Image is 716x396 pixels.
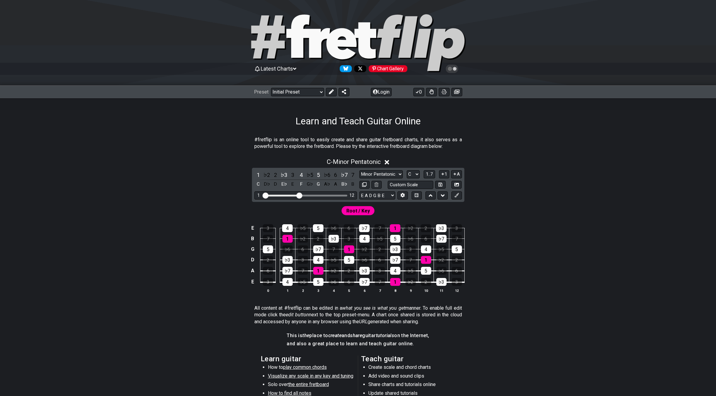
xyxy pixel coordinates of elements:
div: toggle pitch class [323,180,331,188]
div: ♭2 [329,267,339,275]
li: Share charts and tutorials online [368,381,454,390]
th: 0 [260,287,276,294]
h4: This is place to and guitar on the Internet, [287,332,429,339]
button: Move down [438,191,448,200]
div: toggle pitch class [272,180,279,188]
div: 1 [313,267,323,275]
div: ♭3 [436,224,447,232]
div: 6 [263,267,273,275]
th: 11 [434,287,449,294]
div: 2 [375,245,385,253]
div: 12 [349,193,354,198]
div: toggle pitch class [306,180,314,188]
button: Share Preset [339,88,349,96]
div: 7 [329,245,339,253]
div: ♭3 [282,256,293,264]
div: 1 [344,245,354,253]
span: play common chords [283,364,327,370]
div: ♭5 [298,278,308,286]
div: toggle scale degree [263,171,271,179]
th: 10 [418,287,434,294]
em: create [328,333,342,338]
td: E [249,276,256,288]
button: 1..7 [424,170,435,178]
div: ♭6 [436,267,447,275]
div: ♭5 [436,245,447,253]
div: ♭5 [406,267,416,275]
a: Follow #fretflip at X [352,65,366,72]
div: toggle pitch class [280,180,288,188]
td: D [249,254,256,265]
span: Visualize any scale in any key and tuning [268,373,353,379]
div: toggle pitch class [297,180,305,188]
div: 7 [406,256,416,264]
h2: Learn guitar [261,356,355,362]
th: 7 [372,287,387,294]
div: toggle pitch class [349,180,357,188]
button: Edit Tuning [397,191,408,200]
p: #fretflip is an online tool to easily create and share guitar fretboard charts, it also serves as... [254,136,462,150]
div: 5 [421,267,431,275]
button: Create image [451,88,462,96]
div: ♭6 [329,278,339,286]
div: toggle scale degree [297,171,305,179]
div: ♭7 [313,245,323,253]
em: edit button [286,312,309,318]
button: Toggle Dexterity for all fretkits [426,88,437,96]
th: 6 [357,287,372,294]
th: 2 [295,287,310,294]
button: 0 [413,88,424,96]
div: 3 [344,235,354,243]
select: Tonic/Root [407,170,420,178]
div: 6 [375,256,385,264]
div: toggle scale degree [306,171,314,179]
div: ♭3 [436,278,447,286]
th: 1 [280,287,295,294]
li: Create scale and chord charts [368,364,454,372]
button: Delete [371,181,382,189]
div: 6 [344,278,354,286]
select: Preset [271,88,324,96]
div: 1 [257,193,260,198]
button: Create Image [451,181,462,189]
div: ♭6 [359,256,370,264]
div: ♭5 [298,224,308,232]
span: Toggle light / dark theme [449,66,456,72]
th: 12 [449,287,464,294]
div: 3 [298,256,308,264]
div: ♭3 [359,267,370,275]
div: Chart Gallery [369,65,407,72]
div: ♭3 [390,245,400,253]
div: toggle pitch class [314,180,322,188]
a: #fretflip at Pinterest [366,65,407,72]
th: 3 [310,287,326,294]
td: E [249,223,256,234]
div: ♭7 [436,235,447,243]
em: the [302,333,309,338]
div: 5 [263,245,273,253]
div: 2 [344,267,354,275]
div: ♭2 [405,224,416,232]
div: ♭2 [359,245,370,253]
em: tutorials [376,333,394,338]
div: ♭5 [375,235,385,243]
div: 2 [313,235,323,243]
div: 1 [421,256,431,264]
div: 1 [390,224,400,232]
div: ♭2 [406,278,416,286]
button: Toggle horizontal chord view [412,191,422,200]
div: 1 [390,278,400,286]
div: 2 [263,256,273,264]
select: Tuning [359,191,395,200]
span: First enable full edit mode to edit [346,206,370,215]
h1: Learn and Teach Guitar Online [295,115,421,127]
div: 2 [421,278,431,286]
span: the entire fretboard [288,382,329,387]
li: How to [268,364,354,372]
td: B [249,233,256,244]
div: ♭7 [282,267,293,275]
div: 3 [406,245,416,253]
div: 4 [282,278,293,286]
button: Edit Preset [326,88,337,96]
div: 7 [452,235,462,243]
